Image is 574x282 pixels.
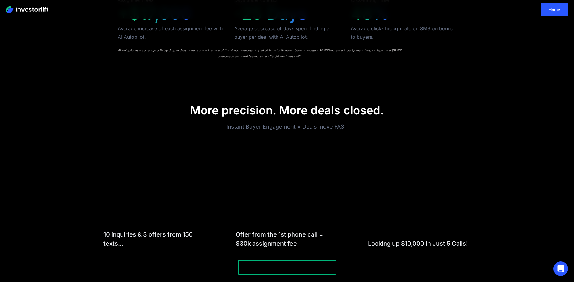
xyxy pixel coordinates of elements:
[351,24,456,41] div: Average click-through rate on SMS outbound to buyers.
[553,261,568,276] div: Open Intercom Messenger
[93,103,481,118] h2: More precision. More deals closed.
[541,3,568,16] a: Home
[236,146,338,222] iframe: Wholesaler makes $30k in five minutes...
[234,24,340,41] div: Average decrease of days spent finding a buyer per deal with AI Autopilot.
[368,146,471,203] iframe: AI Autopilot Marketing Campaigns: From First Deal to 10K in Just 5 Calls!
[103,146,206,222] iframe: Investorlift's POWERFUL new AI 🔧
[368,239,468,248] div: Locking up $10,000 in Just 5 Calls!
[93,123,481,131] div: Instant Buyer Engagement = Deals move FAST
[118,24,223,41] div: Average increase of each assignment fee with AI Autopilot.
[103,230,206,248] div: 10 inquiries & 3 offers from 150 texts...
[118,47,402,59] div: AI Autopilot users average a 9 day drop in days under contract, on top of the 16 day average drop...
[242,264,333,271] iframe: Customer reviews powered by Trustpilot
[236,230,338,248] div: Offer from the 1st phone call = $30k assignment fee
